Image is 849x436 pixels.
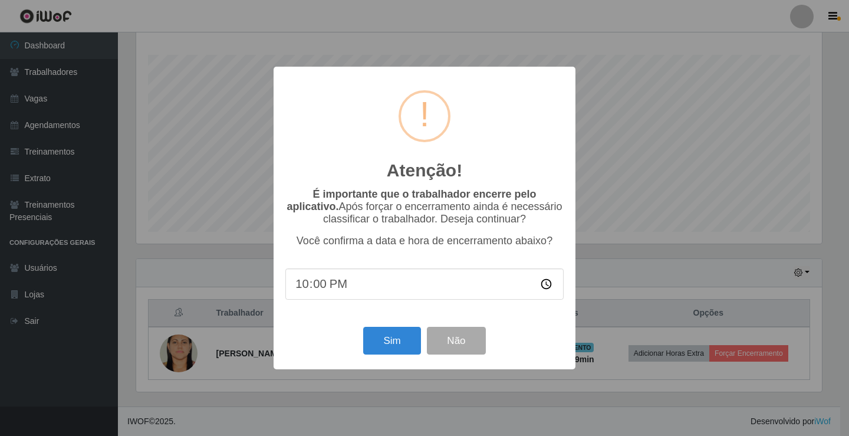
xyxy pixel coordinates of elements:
[285,188,564,225] p: Após forçar o encerramento ainda é necessário classificar o trabalhador. Deseja continuar?
[287,188,536,212] b: É importante que o trabalhador encerre pelo aplicativo.
[363,327,420,355] button: Sim
[285,235,564,247] p: Você confirma a data e hora de encerramento abaixo?
[387,160,462,181] h2: Atenção!
[427,327,485,355] button: Não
